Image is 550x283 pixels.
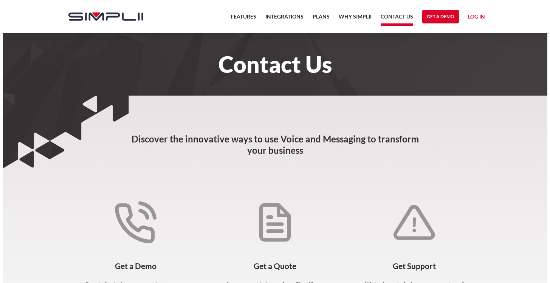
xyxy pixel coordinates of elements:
[265,12,304,26] a: Integrations
[231,12,256,26] a: Features
[61,56,490,73] h1: Contact Us
[84,261,188,271] h4: Get a Demo
[68,12,143,21] img: Simplii
[132,133,419,156] strong: Discover the innovative ways to use Voice and Messaging to transform your business
[468,12,485,23] a: Log in
[339,12,372,26] a: Why Simplii
[422,10,459,23] a: Get a Demo
[381,12,413,26] a: Contact US
[362,261,467,271] h4: Get Support
[313,12,330,26] a: Plans
[223,261,327,271] h4: Get a Quote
